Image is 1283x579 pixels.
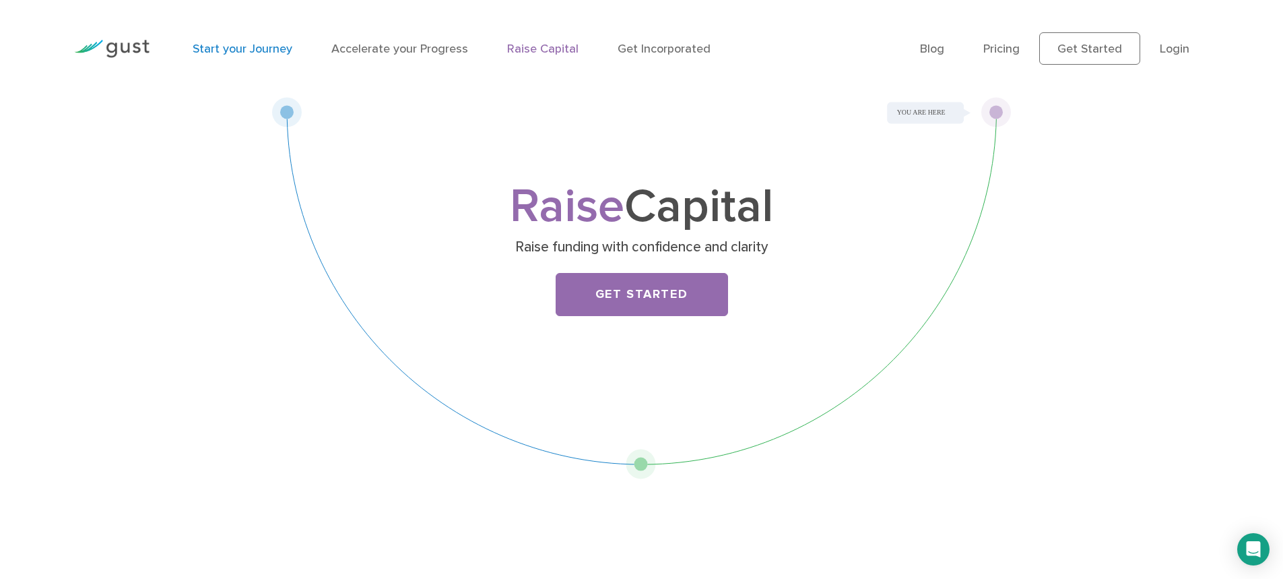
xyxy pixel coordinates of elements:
[920,42,944,56] a: Blog
[618,42,711,56] a: Get Incorporated
[507,42,579,56] a: Raise Capital
[983,42,1020,56] a: Pricing
[331,42,468,56] a: Accelerate your Progress
[1039,32,1140,65] a: Get Started
[510,178,624,235] span: Raise
[193,42,292,56] a: Start your Journey
[74,40,150,58] img: Gust Logo
[556,273,728,316] a: Get Started
[1160,42,1189,56] a: Login
[1216,514,1283,579] iframe: Chat Widget
[376,185,908,228] h1: Capital
[381,238,902,257] p: Raise funding with confidence and clarity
